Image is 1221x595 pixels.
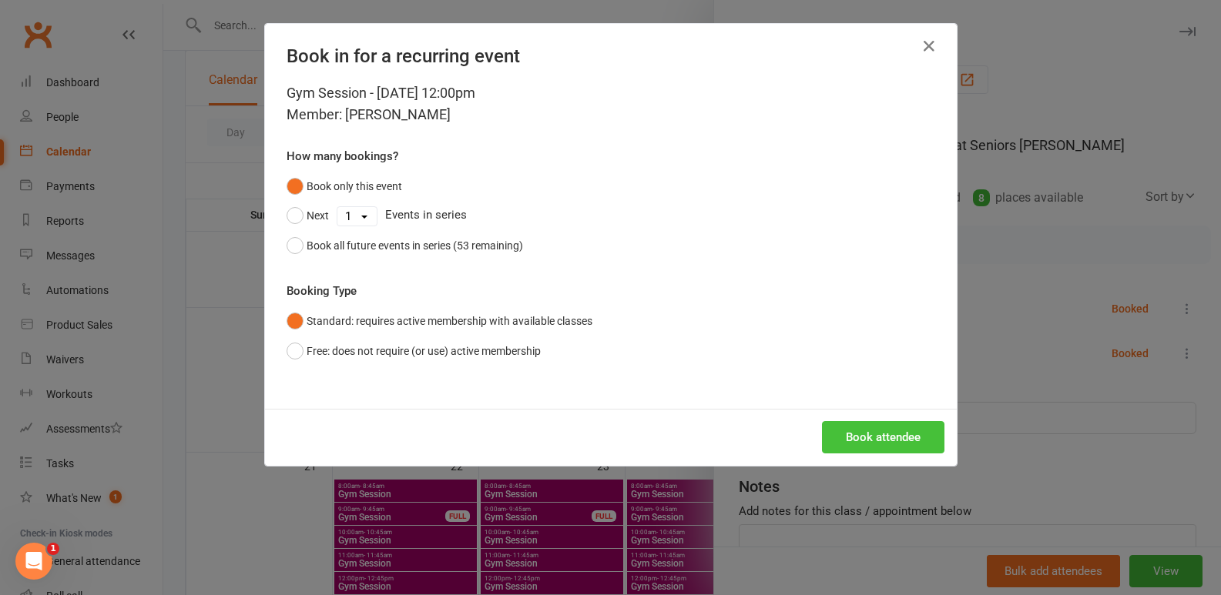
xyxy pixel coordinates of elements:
div: Events in series [287,201,935,230]
button: Close [917,34,941,58]
button: Standard: requires active membership with available classes [287,306,592,336]
iframe: Intercom live chat [15,543,52,580]
div: Book all future events in series (53 remaining) [307,237,523,254]
button: Book only this event [287,172,402,201]
div: Gym Session - [DATE] 12:00pm Member: [PERSON_NAME] [287,82,935,125]
button: Next [287,201,329,230]
h4: Book in for a recurring event [287,45,935,67]
label: How many bookings? [287,147,398,165]
label: Booking Type [287,282,357,300]
button: Book attendee [822,421,944,453]
button: Book all future events in series (53 remaining) [287,231,523,260]
button: Free: does not require (or use) active membership [287,336,541,366]
span: 1 [47,543,59,555]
